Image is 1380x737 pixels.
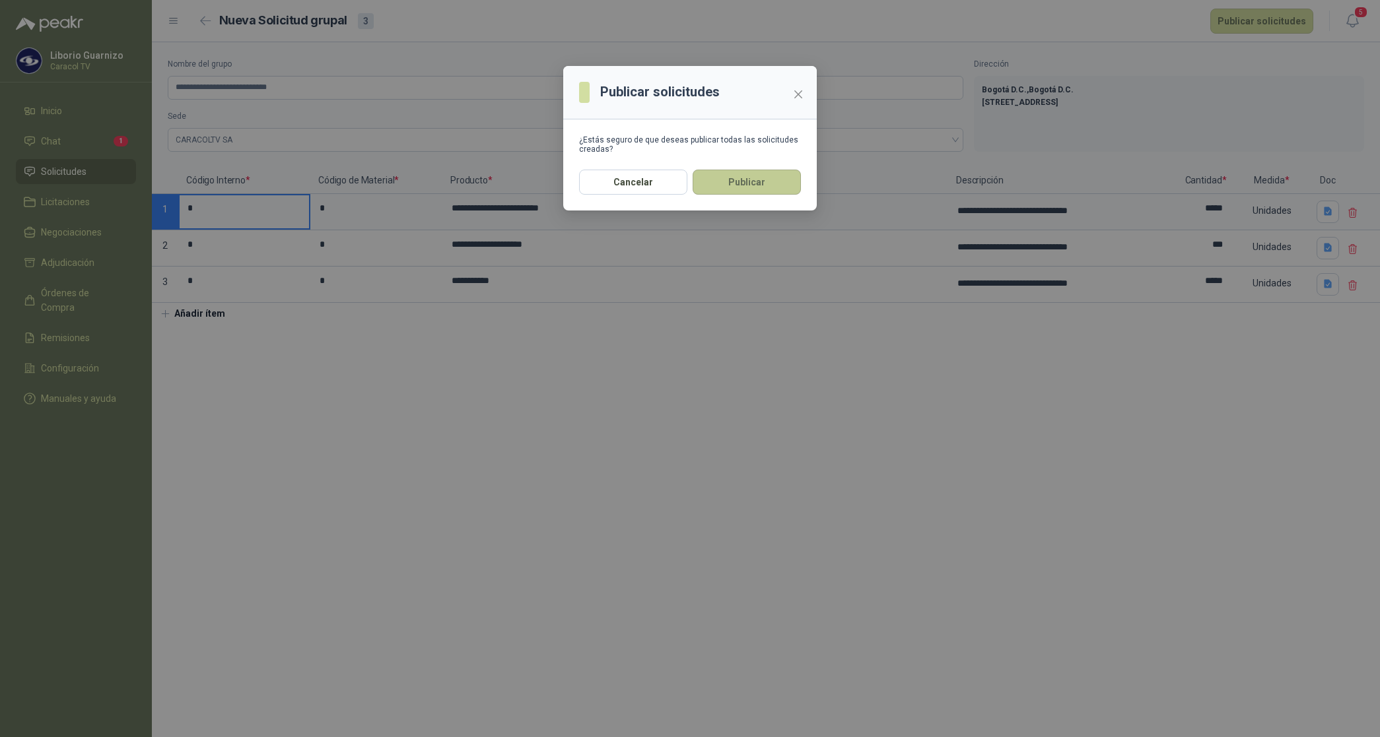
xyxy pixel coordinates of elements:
[579,135,801,154] div: ¿Estás seguro de que deseas publicar todas las solicitudes creadas?
[579,170,687,195] button: Cancelar
[693,170,801,195] button: Publicar
[600,82,720,102] h3: Publicar solicitudes
[793,89,804,100] span: close
[788,84,809,105] button: Close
